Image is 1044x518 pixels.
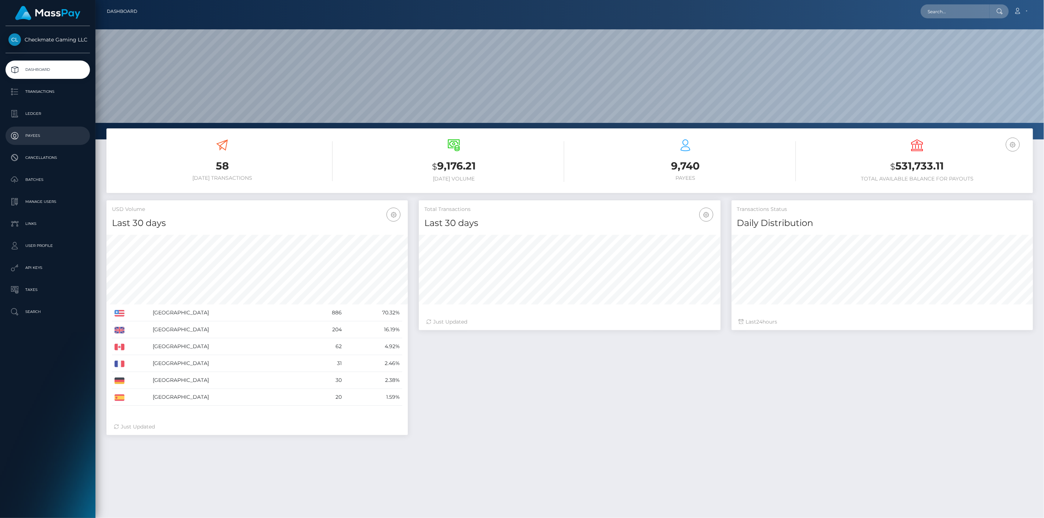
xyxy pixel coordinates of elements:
[737,206,1027,213] h5: Transactions Status
[6,105,90,123] a: Ledger
[306,389,344,406] td: 20
[345,304,403,321] td: 70.32%
[6,237,90,255] a: User Profile
[112,217,402,230] h4: Last 30 days
[8,240,87,251] p: User Profile
[306,304,344,321] td: 886
[306,338,344,355] td: 62
[150,321,306,338] td: [GEOGRAPHIC_DATA]
[6,215,90,233] a: Links
[115,361,124,367] img: FR.png
[8,196,87,207] p: Manage Users
[8,86,87,97] p: Transactions
[424,217,715,230] h4: Last 30 days
[6,281,90,299] a: Taxes
[115,344,124,350] img: CA.png
[345,338,403,355] td: 4.92%
[8,108,87,119] p: Ledger
[345,355,403,372] td: 2.46%
[115,310,124,317] img: US.png
[345,321,403,338] td: 16.19%
[306,321,344,338] td: 204
[432,161,437,172] small: $
[112,159,333,173] h3: 58
[921,4,990,18] input: Search...
[426,318,713,326] div: Just Updated
[6,127,90,145] a: Payees
[8,64,87,75] p: Dashboard
[575,159,796,173] h3: 9,740
[345,372,403,389] td: 2.38%
[114,423,400,431] div: Just Updated
[6,193,90,211] a: Manage Users
[107,4,137,19] a: Dashboard
[757,318,763,325] span: 24
[345,389,403,406] td: 1.59%
[891,161,896,172] small: $
[112,175,333,181] h6: [DATE] Transactions
[807,176,1027,182] h6: Total Available Balance for Payouts
[344,176,564,182] h6: [DATE] Volume
[150,304,306,321] td: [GEOGRAPHIC_DATA]
[8,306,87,317] p: Search
[115,394,124,401] img: ES.png
[737,217,1027,230] h4: Daily Distribution
[8,262,87,273] p: API Keys
[8,152,87,163] p: Cancellations
[8,218,87,229] p: Links
[306,372,344,389] td: 30
[15,6,80,20] img: MassPay Logo
[150,372,306,389] td: [GEOGRAPHIC_DATA]
[115,327,124,333] img: GB.png
[8,174,87,185] p: Batches
[6,149,90,167] a: Cancellations
[150,389,306,406] td: [GEOGRAPHIC_DATA]
[807,159,1027,174] h3: 531,733.11
[8,284,87,295] p: Taxes
[6,83,90,101] a: Transactions
[150,355,306,372] td: [GEOGRAPHIC_DATA]
[8,33,21,46] img: Checkmate Gaming LLC
[306,355,344,372] td: 31
[6,36,90,43] span: Checkmate Gaming LLC
[8,130,87,141] p: Payees
[115,377,124,384] img: DE.png
[112,206,402,213] h5: USD Volume
[739,318,1026,326] div: Last hours
[6,61,90,79] a: Dashboard
[6,259,90,277] a: API Keys
[424,206,715,213] h5: Total Transactions
[575,175,796,181] h6: Payees
[344,159,564,174] h3: 9,176.21
[150,338,306,355] td: [GEOGRAPHIC_DATA]
[6,303,90,321] a: Search
[6,171,90,189] a: Batches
